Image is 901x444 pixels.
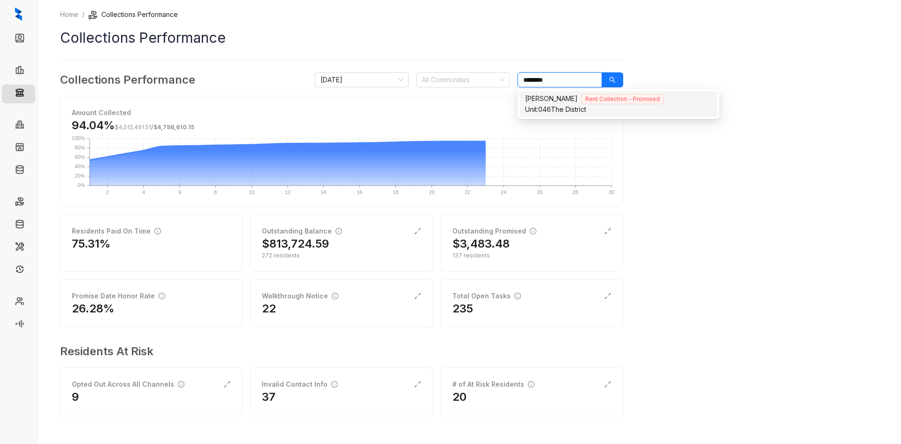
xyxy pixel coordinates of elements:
span: expand-alt [414,381,421,388]
h2: 75.31% [72,236,111,251]
text: 8 [214,189,217,195]
span: expand-alt [414,292,421,300]
text: 14 [321,189,326,195]
div: Walkthrough Notice [262,291,338,301]
span: info-circle [154,228,161,234]
span: search [609,77,616,83]
span: expand-alt [223,381,231,388]
span: info-circle [514,293,521,299]
text: 6 [178,189,181,195]
h2: $3,483.48 [452,236,510,251]
li: / [82,9,84,20]
span: [PERSON_NAME] [525,94,578,102]
span: info-circle [336,228,342,234]
h2: 235 [452,301,473,316]
strong: Amount Collected [72,109,131,117]
span: $4,798,610.15 [153,124,194,131]
div: 137 residents [452,251,611,260]
span: expand-alt [604,381,611,388]
span: info-circle [530,228,536,234]
span: $4,512,491.51 [115,124,151,131]
text: 2 [106,189,109,195]
li: Units [2,139,35,158]
div: 272 residents [262,251,421,260]
div: # of At Risk Residents [452,379,534,389]
text: 30 [609,189,614,195]
text: 12 [285,189,290,195]
h1: Collections Performance [60,27,623,48]
span: expand-alt [604,292,611,300]
text: 22 [465,189,470,195]
li: Leads [2,30,35,49]
a: Home [58,9,80,20]
li: Maintenance [2,239,35,257]
text: 16 [357,189,362,195]
li: Collections Performance [88,9,178,20]
text: 60% [75,154,85,160]
span: expand-alt [414,227,421,235]
div: Total Open Tasks [452,291,521,301]
span: expand-alt [604,227,611,235]
h3: Collections Performance [60,71,195,88]
h2: $813,724.59 [262,236,329,251]
text: 26 [537,189,542,195]
div: Outstanding Balance [262,226,342,236]
span: Unit: 046 [525,105,551,113]
span: info-circle [178,381,184,388]
text: 0% [77,182,85,188]
li: Voice AI [2,316,35,335]
h3: 94.04% [72,118,194,133]
span: info-circle [528,381,534,388]
text: 28 [573,189,578,195]
h2: 20 [452,389,466,405]
text: 10 [249,189,254,195]
span: info-circle [331,381,338,388]
div: Outstanding Promised [452,226,536,236]
div: Promise Date Honor Rate [72,291,165,301]
li: Collections [2,85,35,103]
span: September 2025 [321,73,403,87]
div: Opted Out Across All Channels [72,379,184,389]
span: / [115,124,194,131]
text: 100% [72,135,85,141]
text: 18 [393,189,398,195]
span: The District [551,105,586,113]
li: Leasing [2,62,35,81]
h2: 9 [72,389,79,405]
text: 20% [75,173,85,179]
span: Rent Collection - Promised [581,94,664,104]
span: info-circle [159,293,165,299]
text: 80% [75,145,85,150]
text: 4 [142,189,145,195]
div: Residents Paid On Time [72,226,161,236]
text: 20 [429,189,435,195]
li: Renewals [2,261,35,280]
img: logo [15,8,22,21]
text: 40% [75,164,85,169]
h3: Residents At Risk [60,343,616,360]
h2: 37 [262,389,275,405]
li: Move Outs [2,216,35,235]
li: Rent Collections [2,194,35,212]
div: Invalid Contact Info [262,379,338,389]
h2: 22 [262,301,276,316]
li: Team [2,293,35,312]
li: Communities [2,117,35,135]
h2: 26.28% [72,301,115,316]
span: info-circle [332,293,338,299]
li: Knowledge [2,162,35,180]
text: 24 [501,189,506,195]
